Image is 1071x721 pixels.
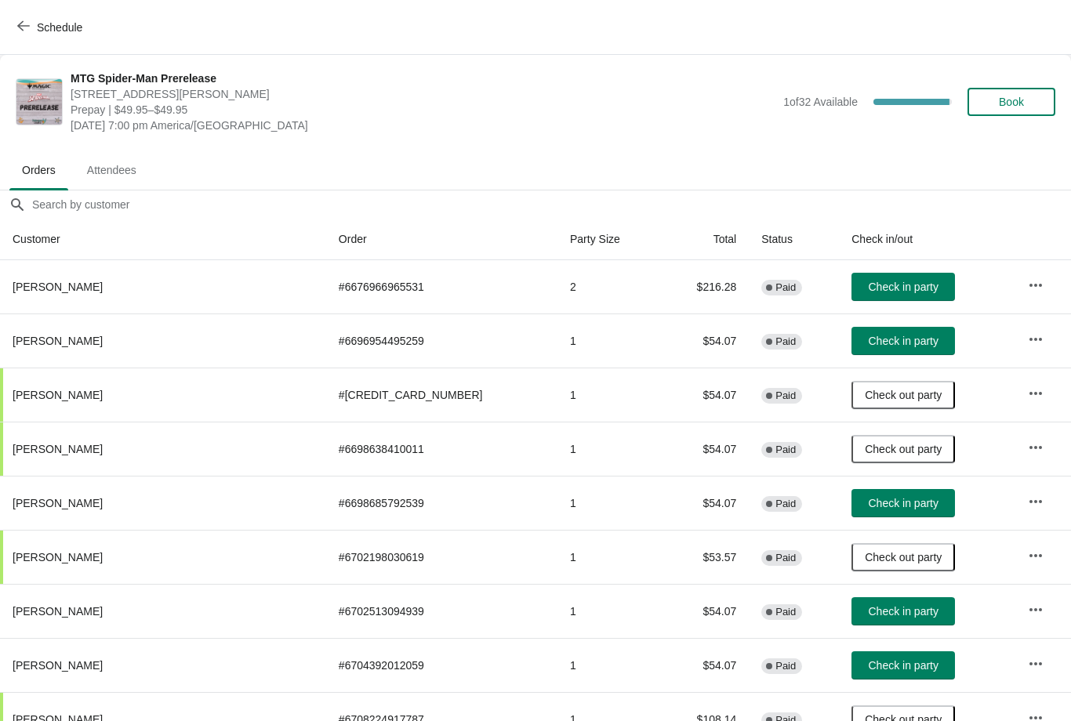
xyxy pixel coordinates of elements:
[775,498,796,510] span: Paid
[326,530,557,584] td: # 6702198030619
[74,156,149,184] span: Attendees
[13,335,103,347] span: [PERSON_NAME]
[775,389,796,402] span: Paid
[71,86,775,102] span: [STREET_ADDRESS][PERSON_NAME]
[869,497,938,509] span: Check in party
[557,219,660,260] th: Party Size
[775,660,796,672] span: Paid
[999,96,1024,108] span: Book
[557,476,660,530] td: 1
[326,313,557,368] td: # 6696954495259
[557,638,660,692] td: 1
[8,13,95,42] button: Schedule
[660,219,749,260] th: Total
[660,476,749,530] td: $54.07
[775,335,796,348] span: Paid
[968,88,1055,116] button: Book
[865,389,942,401] span: Check out party
[71,71,775,86] span: MTG Spider-Man Prerelease
[326,368,557,422] td: # [CREDIT_CARD_NUMBER]
[660,638,749,692] td: $54.07
[660,313,749,368] td: $54.07
[37,21,82,34] span: Schedule
[557,584,660,638] td: 1
[326,638,557,692] td: # 6704392012059
[13,443,103,455] span: [PERSON_NAME]
[865,443,942,455] span: Check out party
[869,335,938,347] span: Check in party
[775,281,796,294] span: Paid
[326,584,557,638] td: # 6702513094939
[326,219,557,260] th: Order
[851,381,955,409] button: Check out party
[326,422,557,476] td: # 6698638410011
[9,156,68,184] span: Orders
[775,552,796,564] span: Paid
[851,597,955,625] button: Check in party
[557,530,660,584] td: 1
[869,281,938,293] span: Check in party
[783,96,858,108] span: 1 of 32 Available
[13,551,103,563] span: [PERSON_NAME]
[16,79,62,125] img: MTG Spider-Man Prerelease
[839,219,1015,260] th: Check in/out
[869,659,938,672] span: Check in party
[851,435,955,463] button: Check out party
[851,651,955,679] button: Check in party
[851,543,955,571] button: Check out party
[660,422,749,476] td: $54.07
[557,313,660,368] td: 1
[851,273,955,301] button: Check in party
[865,551,942,563] span: Check out party
[851,327,955,355] button: Check in party
[869,605,938,618] span: Check in party
[326,476,557,530] td: # 6698685792539
[749,219,839,260] th: Status
[660,584,749,638] td: $54.07
[557,260,660,313] td: 2
[71,118,775,133] span: [DATE] 7:00 pm America/[GEOGRAPHIC_DATA]
[71,102,775,118] span: Prepay | $49.95–$49.95
[851,489,955,517] button: Check in party
[557,368,660,422] td: 1
[13,281,103,293] span: [PERSON_NAME]
[775,606,796,618] span: Paid
[775,444,796,456] span: Paid
[660,368,749,422] td: $54.07
[13,389,103,401] span: [PERSON_NAME]
[660,260,749,313] td: $216.28
[13,497,103,509] span: [PERSON_NAME]
[13,659,103,672] span: [PERSON_NAME]
[326,260,557,313] td: # 6676966965531
[31,190,1071,219] input: Search by customer
[557,422,660,476] td: 1
[13,605,103,618] span: [PERSON_NAME]
[660,530,749,584] td: $53.57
